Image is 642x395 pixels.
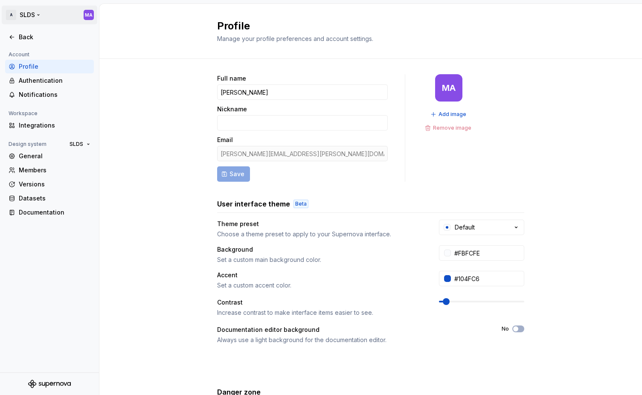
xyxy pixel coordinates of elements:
[5,177,94,191] a: Versions
[6,10,16,20] div: A
[70,141,83,148] span: SLDS
[502,325,509,332] label: No
[217,35,373,42] span: Manage your profile preferences and account settings.
[217,74,246,83] label: Full name
[5,60,94,73] a: Profile
[451,271,524,286] input: #104FC6
[19,166,90,174] div: Members
[5,163,94,177] a: Members
[217,245,424,254] div: Background
[19,62,90,71] div: Profile
[19,90,90,99] div: Notifications
[217,220,424,228] div: Theme preset
[293,200,308,208] div: Beta
[19,208,90,217] div: Documentation
[5,192,94,205] a: Datasets
[5,206,94,219] a: Documentation
[217,199,290,209] h3: User interface theme
[2,6,97,24] button: ASLDSMA
[19,194,90,203] div: Datasets
[428,108,470,120] button: Add image
[5,149,94,163] a: General
[442,84,456,91] div: MA
[217,336,486,344] div: Always use a light background for the documentation editor.
[19,121,90,130] div: Integrations
[455,223,475,232] div: Default
[5,74,94,87] a: Authentication
[19,180,90,189] div: Versions
[5,88,94,102] a: Notifications
[85,12,93,18] div: MA
[439,111,466,118] span: Add image
[19,76,90,85] div: Authentication
[217,281,424,290] div: Set a custom accent color.
[217,230,424,238] div: Choose a theme preset to apply to your Supernova interface.
[5,119,94,132] a: Integrations
[5,30,94,44] a: Back
[217,136,233,144] label: Email
[217,308,424,317] div: Increase contrast to make interface items easier to see.
[19,33,90,41] div: Back
[217,325,486,334] div: Documentation editor background
[439,220,524,235] button: Default
[19,152,90,160] div: General
[217,105,247,113] label: Nickname
[217,256,424,264] div: Set a custom main background color.
[451,245,524,261] input: #FFFFFF
[5,108,41,119] div: Workspace
[217,298,424,307] div: Contrast
[217,271,424,279] div: Accent
[217,19,514,33] h2: Profile
[28,380,71,388] svg: Supernova Logo
[5,139,50,149] div: Design system
[20,11,35,19] div: SLDS
[5,49,33,60] div: Account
